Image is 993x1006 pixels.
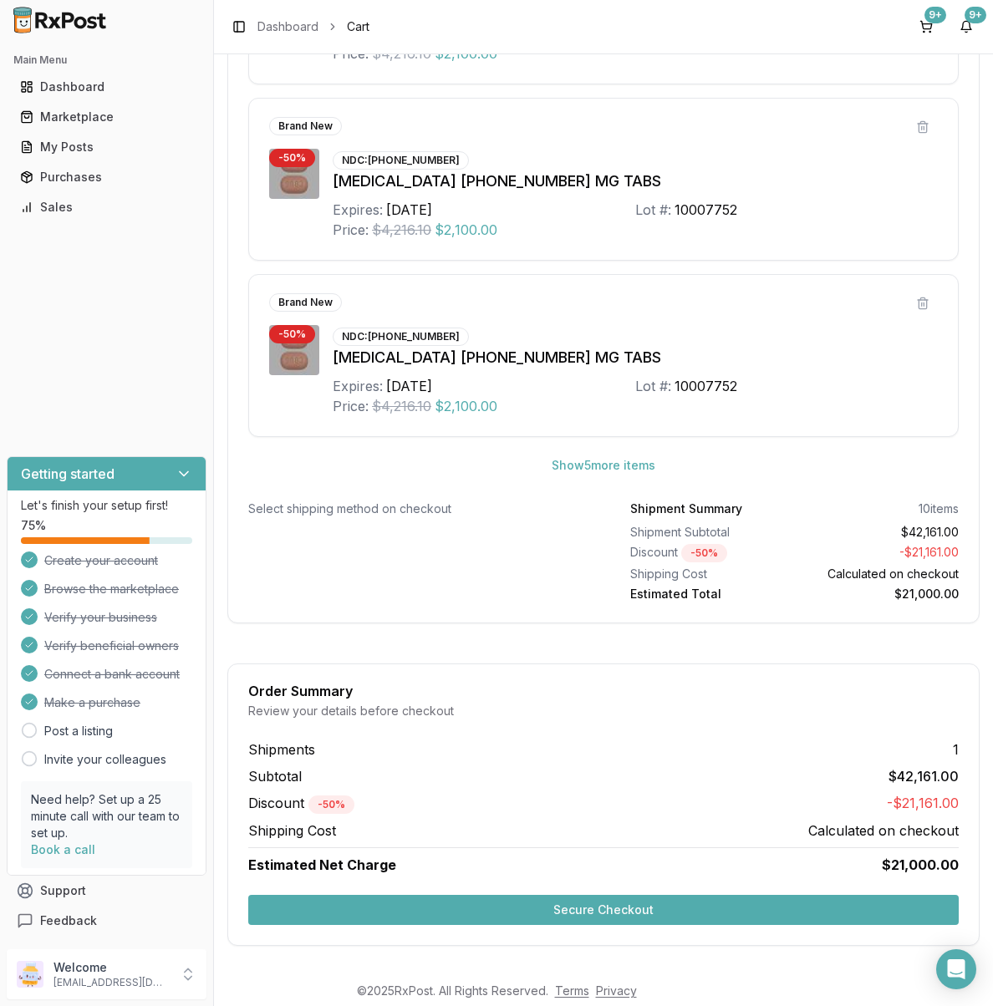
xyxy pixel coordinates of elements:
span: $21,000.00 [882,855,959,875]
div: 10007752 [675,200,737,220]
h3: Getting started [21,464,115,484]
div: Expires: [333,200,383,220]
button: Dashboard [7,74,206,100]
div: Estimated Total [630,586,788,602]
div: 9+ [924,7,946,23]
span: Connect a bank account [44,666,180,683]
div: Price: [333,220,369,240]
span: Make a purchase [44,694,140,711]
div: [DATE] [386,200,432,220]
div: My Posts [20,139,193,155]
button: 9+ [913,13,940,40]
div: Dashboard [20,79,193,95]
div: Lot #: [635,200,671,220]
div: 10007752 [675,376,737,396]
div: $21,000.00 [802,586,960,602]
div: Shipment Subtotal [630,524,788,541]
a: Privacy [596,983,637,998]
span: $4,216.10 [372,396,431,416]
span: Calculated on checkout [808,821,959,841]
span: -$21,161.00 [887,793,959,814]
p: [EMAIL_ADDRESS][DOMAIN_NAME] [53,976,170,989]
img: RxPost Logo [7,7,114,33]
span: Cart [347,18,369,35]
button: Sales [7,194,206,221]
div: Price: [333,396,369,416]
img: Biktarvy 50-200-25 MG TABS [269,325,319,375]
div: Shipping Cost [630,566,788,582]
div: NDC: [PHONE_NUMBER] [333,328,469,346]
img: Biktarvy 50-200-25 MG TABS [269,149,319,199]
div: - 50 % [269,149,315,167]
span: $2,100.00 [435,220,497,240]
div: Lot #: [635,376,671,396]
div: - $21,161.00 [802,544,960,562]
div: [MEDICAL_DATA] [PHONE_NUMBER] MG TABS [333,346,938,369]
div: Expires: [333,376,383,396]
div: Calculated on checkout [802,566,960,582]
a: Purchases [13,162,200,192]
div: Order Summary [248,684,959,698]
div: Purchases [20,169,193,185]
span: $2,100.00 [435,396,497,416]
div: - 50 % [308,795,354,814]
a: Dashboard [257,18,318,35]
a: Invite your colleagues [44,751,166,768]
span: Verify beneficial owners [44,638,179,654]
div: [DATE] [386,376,432,396]
button: Support [7,876,206,906]
span: Shipments [248,739,315,760]
button: Secure Checkout [248,895,959,925]
div: NDC: [PHONE_NUMBER] [333,151,469,170]
span: Subtotal [248,766,302,786]
span: Browse the marketplace [44,581,179,597]
nav: breadcrumb [257,18,369,35]
img: User avatar [17,961,43,988]
div: [MEDICAL_DATA] [PHONE_NUMBER] MG TABS [333,170,938,193]
p: Welcome [53,959,170,976]
div: Review your details before checkout [248,703,959,719]
div: 10 items [919,500,959,517]
a: Terms [555,983,589,998]
a: Book a call [31,842,95,856]
div: Marketplace [20,109,193,125]
button: Show5more items [538,450,669,480]
div: Select shipping method on checkout [248,500,577,517]
span: Feedback [40,912,97,929]
span: 75 % [21,517,46,534]
a: My Posts [13,132,200,162]
span: Shipping Cost [248,821,336,841]
span: $42,161.00 [889,766,959,786]
a: Marketplace [13,102,200,132]
button: My Posts [7,134,206,160]
div: $42,161.00 [802,524,960,541]
p: Let's finish your setup first! [21,497,192,514]
span: Discount [248,795,354,811]
a: Post a listing [44,723,113,739]
div: Discount [630,544,788,562]
button: Purchases [7,164,206,191]
div: Shipment Summary [630,500,742,517]
div: Brand New [269,293,342,312]
div: 9+ [965,7,986,23]
span: Create your account [44,552,158,569]
span: Estimated Net Charge [248,856,396,873]
button: 9+ [953,13,980,40]
div: Sales [20,199,193,216]
div: Open Intercom Messenger [936,949,976,989]
button: Feedback [7,906,206,936]
span: 1 [953,739,959,760]
span: $4,216.10 [372,220,431,240]
div: - 50 % [269,325,315,343]
div: - 50 % [681,544,727,562]
h2: Main Menu [13,53,200,67]
a: Dashboard [13,72,200,102]
p: Need help? Set up a 25 minute call with our team to set up. [31,791,182,841]
button: Marketplace [7,104,206,130]
div: Brand New [269,117,342,135]
a: Sales [13,192,200,222]
span: Verify your business [44,609,157,626]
